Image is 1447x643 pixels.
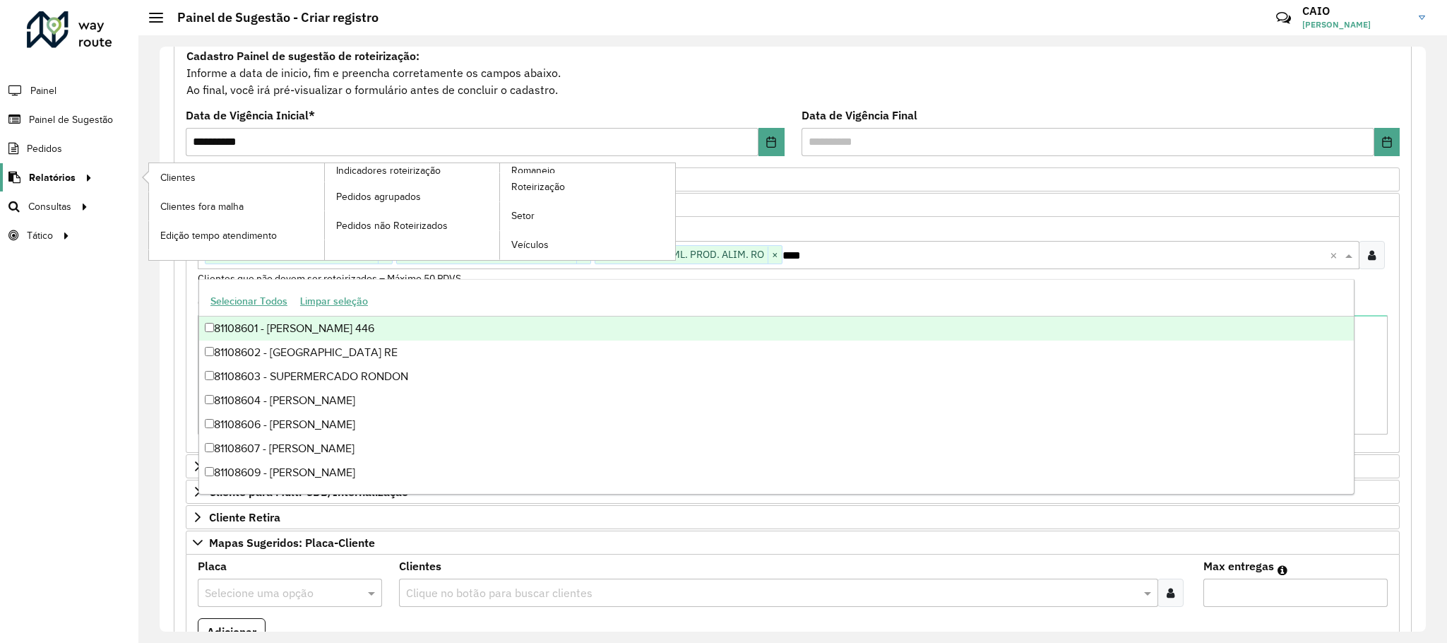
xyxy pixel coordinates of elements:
span: [PERSON_NAME] [1302,18,1408,31]
label: Max entregas [1203,558,1274,574]
div: 81110860 - [PERSON_NAME] [199,485,1354,509]
span: Painel de Sugestão [29,112,113,127]
span: Setor [511,208,535,223]
em: Máximo de clientes que serão colocados na mesma rota com os clientes informados [1278,565,1287,576]
h2: Painel de Sugestão - Criar registro [163,10,379,25]
span: Mapas Sugeridos: Placa-Cliente [209,537,375,548]
span: 81101408 - COML. PROD. ALIM. RO [595,246,768,263]
span: Clientes fora malha [160,199,244,214]
button: Choose Date [1374,128,1400,156]
a: Edição tempo atendimento [149,221,324,249]
a: Clientes [149,163,324,191]
a: Priorizar Cliente - Não podem ficar no buffer [186,167,1400,191]
a: Indicadores roteirização [149,163,500,260]
div: 81108607 - [PERSON_NAME] [199,437,1354,461]
span: Cliente para Multi-CDD/Internalização [209,486,408,497]
a: Clientes fora malha [149,192,324,220]
span: × [768,247,782,264]
div: 81108609 - [PERSON_NAME] [199,461,1354,485]
span: Pedidos [27,141,62,156]
span: Veículos [511,237,549,252]
a: Pedidos não Roteirizados [325,211,500,240]
span: Clear all [1330,247,1342,264]
strong: Cadastro Painel de sugestão de roteirização: [186,49,419,63]
a: Pedidos agrupados [325,182,500,211]
div: Informe a data de inicio, fim e preencha corretamente os campos abaixo. Ao final, você irá pré-vi... [186,47,1400,99]
a: Romaneio [325,163,676,260]
label: Data de Vigência Final [802,107,917,124]
span: Pedidos agrupados [336,189,421,204]
div: 81108606 - [PERSON_NAME] [199,413,1354,437]
a: Contato Rápido [1268,3,1299,33]
a: Preservar Cliente - Devem ficar no buffer, não roteirizar [186,193,1400,217]
span: Roteirização [511,179,565,194]
a: Cliente para Recarga [186,454,1400,478]
label: Data de Vigência Inicial [186,107,315,124]
button: Selecionar Todos [204,290,294,312]
a: Mapas Sugeridos: Placa-Cliente [186,531,1400,555]
span: Painel [30,83,56,98]
span: Clientes [160,170,196,185]
a: Veículos [500,231,675,259]
span: Edição tempo atendimento [160,228,277,243]
label: Placa [198,558,227,574]
ng-dropdown-panel: Options list [198,279,1354,495]
div: 81108603 - SUPERMERCADO RONDON [199,365,1354,389]
h3: CAIO [1302,4,1408,18]
div: 81108602 - [GEOGRAPHIC_DATA] RE [199,341,1354,365]
span: Tático [27,228,53,243]
label: Clientes [399,558,441,574]
button: Limpar seleção [294,290,374,312]
small: Clientes que não devem ser roteirizados – Máximo 50 PDVS [198,272,461,285]
a: Cliente para Multi-CDD/Internalização [186,480,1400,504]
a: Cliente Retira [186,505,1400,529]
span: Pedidos não Roteirizados [336,218,448,233]
div: 81108604 - [PERSON_NAME] [199,389,1354,413]
span: Consultas [28,199,71,214]
button: Choose Date [758,128,784,156]
span: Romaneio [511,163,555,178]
div: Preservar Cliente - Devem ficar no buffer, não roteirizar [186,217,1400,453]
a: Roteirização [500,173,675,201]
span: Indicadores roteirização [336,163,441,178]
span: Cliente Retira [209,512,280,523]
span: Relatórios [29,170,76,185]
a: Setor [500,202,675,230]
div: 81108601 - [PERSON_NAME] 446 [199,317,1354,341]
